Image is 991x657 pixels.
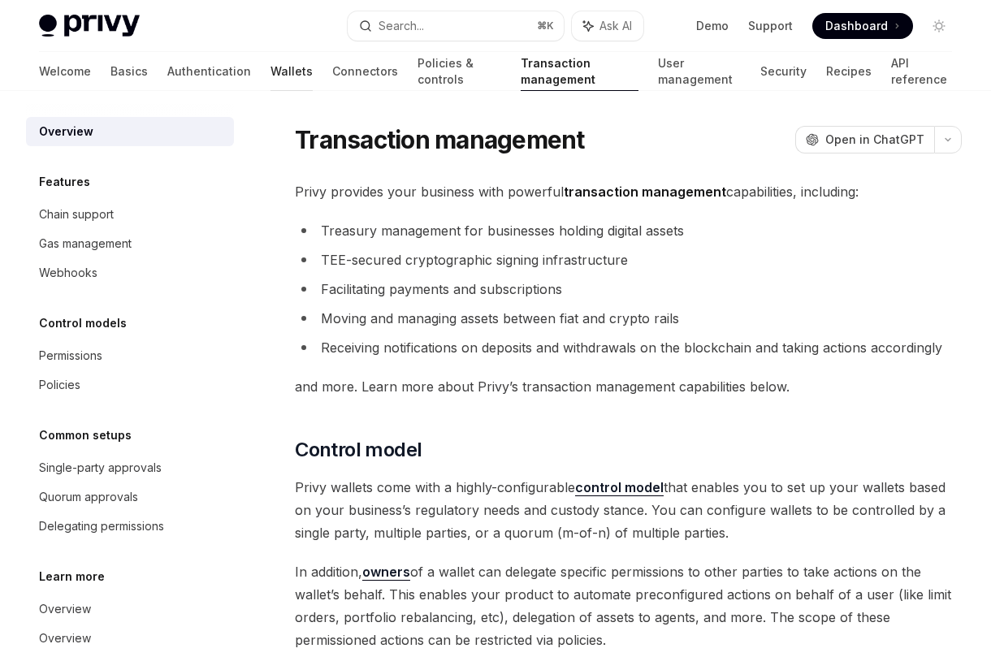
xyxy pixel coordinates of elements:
a: User management [658,52,741,91]
strong: control model [575,479,664,495]
span: Dashboard [825,18,888,34]
div: Quorum approvals [39,487,138,507]
a: Wallets [270,52,313,91]
h1: Transaction management [295,125,585,154]
div: Delegating permissions [39,517,164,536]
a: Webhooks [26,258,234,287]
h5: Common setups [39,426,132,445]
a: Connectors [332,52,398,91]
a: Basics [110,52,148,91]
a: API reference [891,52,952,91]
div: Permissions [39,346,102,365]
div: Policies [39,375,80,395]
a: control model [575,479,664,496]
a: Gas management [26,229,234,258]
h5: Control models [39,313,127,333]
span: and more. Learn more about Privy’s transaction management capabilities below. [295,375,962,398]
span: Open in ChatGPT [825,132,924,148]
li: Receiving notifications on deposits and withdrawals on the blockchain and taking actions accordingly [295,336,962,359]
span: Privy wallets come with a highly-configurable that enables you to set up your wallets based on yo... [295,476,962,544]
h5: Learn more [39,567,105,586]
a: Permissions [26,341,234,370]
h5: Features [39,172,90,192]
a: Transaction management [521,52,638,91]
a: Dashboard [812,13,913,39]
div: Chain support [39,205,114,224]
div: Gas management [39,234,132,253]
a: Chain support [26,200,234,229]
a: Security [760,52,807,91]
a: Overview [26,624,234,653]
button: Toggle dark mode [926,13,952,39]
li: Treasury management for businesses holding digital assets [295,219,962,242]
a: Policies [26,370,234,400]
a: Overview [26,117,234,146]
li: TEE-secured cryptographic signing infrastructure [295,249,962,271]
div: Overview [39,599,91,619]
div: Overview [39,629,91,648]
div: Webhooks [39,263,97,283]
button: Search...⌘K [348,11,564,41]
button: Open in ChatGPT [795,126,934,153]
li: Facilitating payments and subscriptions [295,278,962,300]
span: Privy provides your business with powerful capabilities, including: [295,180,962,203]
a: Single-party approvals [26,453,234,482]
span: ⌘ K [537,19,554,32]
li: Moving and managing assets between fiat and crypto rails [295,307,962,330]
a: Authentication [167,52,251,91]
a: Welcome [39,52,91,91]
span: Ask AI [599,18,632,34]
a: Delegating permissions [26,512,234,541]
a: Policies & controls [418,52,501,91]
button: Ask AI [572,11,643,41]
strong: transaction management [564,184,726,200]
a: Recipes [826,52,872,91]
div: Overview [39,122,93,141]
div: Single-party approvals [39,458,162,478]
span: In addition, of a wallet can delegate specific permissions to other parties to take actions on th... [295,560,962,651]
a: Demo [696,18,729,34]
img: light logo [39,15,140,37]
a: Overview [26,594,234,624]
a: owners [362,564,410,581]
a: Support [748,18,793,34]
a: Quorum approvals [26,482,234,512]
span: Control model [295,437,422,463]
div: Search... [379,16,424,36]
